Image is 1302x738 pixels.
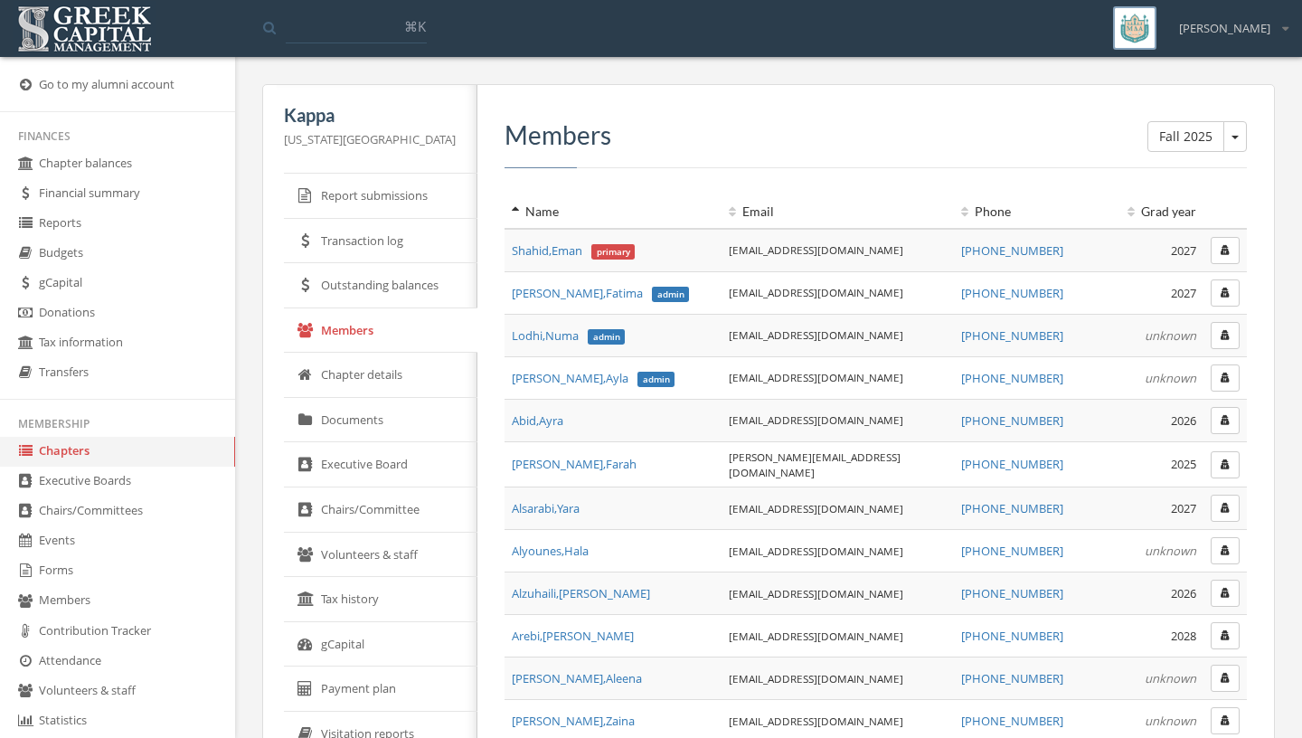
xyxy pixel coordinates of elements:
[1097,195,1203,229] th: Grad year
[512,628,634,644] span: Arebi , [PERSON_NAME]
[512,543,589,559] a: Alyounes,Hala
[512,285,689,301] span: [PERSON_NAME] , Fatima
[505,121,1247,149] h3: Members
[512,370,675,386] span: [PERSON_NAME] , Ayla
[512,412,563,429] a: Abid,Ayra
[961,670,1063,686] a: [PHONE_NUMBER]
[512,670,642,686] span: [PERSON_NAME] , Aleena
[961,500,1063,516] a: [PHONE_NUMBER]
[284,129,456,149] p: [US_STATE][GEOGRAPHIC_DATA]
[591,244,636,260] span: primary
[729,629,903,643] a: [EMAIL_ADDRESS][DOMAIN_NAME]
[961,456,1063,472] a: [PHONE_NUMBER]
[954,195,1097,229] th: Phone
[512,585,650,601] a: Alzuhaili,[PERSON_NAME]
[961,242,1063,259] a: [PHONE_NUMBER]
[588,329,626,345] span: admin
[729,671,903,686] a: [EMAIL_ADDRESS][DOMAIN_NAME]
[512,456,637,472] span: [PERSON_NAME] , Farah
[729,501,903,516] a: [EMAIL_ADDRESS][DOMAIN_NAME]
[512,585,650,601] span: Alzuhaili , [PERSON_NAME]
[1145,543,1196,559] em: unknown
[1097,487,1203,530] td: 2027
[961,585,1063,601] a: [PHONE_NUMBER]
[729,327,903,342] a: [EMAIL_ADDRESS][DOMAIN_NAME]
[1097,271,1203,314] td: 2027
[512,370,675,386] a: [PERSON_NAME],Aylaadmin
[284,487,477,533] a: Chairs/Committee
[512,500,580,516] a: Alsarabi,Yara
[1145,370,1196,386] em: unknown
[512,242,635,259] span: Shahid , Eman
[729,586,903,601] a: [EMAIL_ADDRESS][DOMAIN_NAME]
[512,670,642,686] a: [PERSON_NAME],Aleena
[1145,327,1196,344] em: unknown
[512,543,589,559] span: Alyounes , Hala
[284,622,477,667] a: gCapital
[637,372,675,388] span: admin
[729,242,903,257] a: [EMAIL_ADDRESS][DOMAIN_NAME]
[1097,615,1203,658] td: 2028
[1097,229,1203,272] td: 2027
[284,174,477,219] a: Report submissions
[961,327,1063,344] a: [PHONE_NUMBER]
[961,285,1063,301] a: [PHONE_NUMBER]
[1097,441,1203,487] td: 2025
[1097,572,1203,615] td: 2026
[961,370,1063,386] a: [PHONE_NUMBER]
[1167,6,1288,37] div: [PERSON_NAME]
[284,398,477,443] a: Documents
[1145,713,1196,729] em: unknown
[512,327,625,344] a: Lodhi,Numaadmin
[1223,121,1247,152] button: Fall 2025
[512,456,637,472] a: [PERSON_NAME],Farah
[961,628,1063,644] a: [PHONE_NUMBER]
[729,412,903,427] a: [EMAIL_ADDRESS][DOMAIN_NAME]
[284,263,477,308] a: Outstanding balances
[729,449,901,479] a: [PERSON_NAME][EMAIL_ADDRESS][DOMAIN_NAME]
[961,543,1063,559] a: [PHONE_NUMBER]
[284,308,477,354] a: Members
[284,219,477,264] a: Transaction log
[404,17,426,35] span: ⌘K
[505,195,722,229] th: Name
[961,412,1063,429] a: [PHONE_NUMBER]
[1145,670,1196,686] em: unknown
[512,327,625,344] span: Lodhi , Numa
[729,544,903,558] a: [EMAIL_ADDRESS][DOMAIN_NAME]
[284,353,477,398] a: Chapter details
[512,500,580,516] span: Alsarabi , Yara
[512,242,635,259] a: Shahid,Emanprimary
[512,628,634,644] a: Arebi,[PERSON_NAME]
[284,105,456,125] h5: Kappa
[512,412,563,429] span: Abid , Ayra
[284,667,477,712] a: Payment plan
[512,713,635,729] span: [PERSON_NAME] , Zaina
[284,442,477,487] a: Executive Board
[729,370,903,384] a: [EMAIL_ADDRESS][DOMAIN_NAME]
[512,713,635,729] a: [PERSON_NAME],Zaina
[961,713,1063,729] a: [PHONE_NUMBER]
[512,285,689,301] a: [PERSON_NAME],Fatimaadmin
[729,714,903,728] a: [EMAIL_ADDRESS][DOMAIN_NAME]
[284,533,477,578] a: Volunteers & staff
[652,287,690,303] span: admin
[722,195,954,229] th: Email
[1097,399,1203,441] td: 2026
[729,285,903,299] a: [EMAIL_ADDRESS][DOMAIN_NAME]
[1179,20,1270,37] span: [PERSON_NAME]
[284,577,477,622] a: Tax history
[1147,121,1224,152] button: Fall 2025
